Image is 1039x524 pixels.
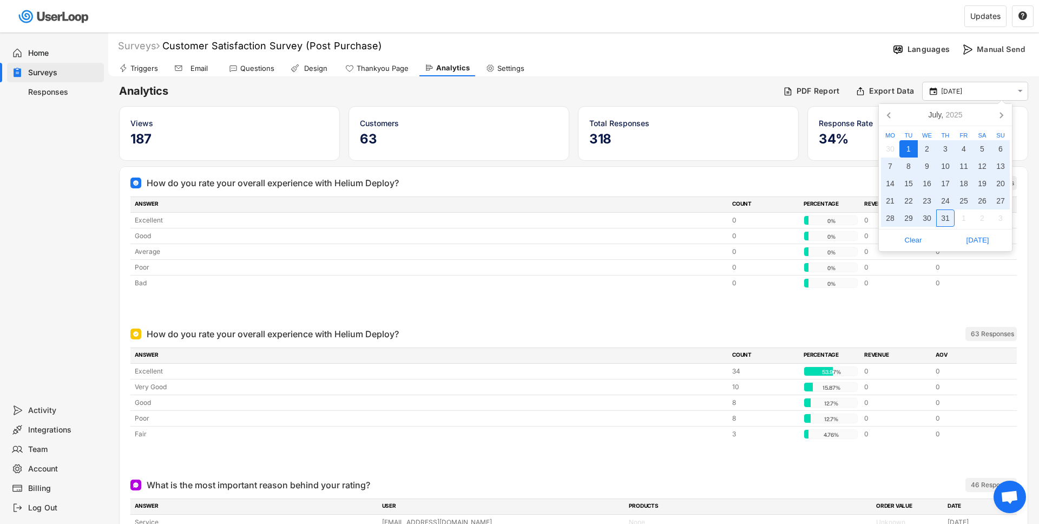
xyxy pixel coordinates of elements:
[162,40,382,51] font: Customer Satisfaction Survey (Post Purchase)
[864,429,929,439] div: 0
[945,232,1010,249] button: [DATE]
[994,481,1026,513] a: Open chat
[135,502,376,512] div: ANSWER
[864,263,929,272] div: 0
[973,209,991,227] div: 2
[806,232,856,241] div: 0%
[135,429,726,439] div: Fair
[119,84,775,99] h6: Analytics
[869,86,914,96] div: Export Data
[955,192,973,209] div: 25
[899,158,918,175] div: 8
[899,140,918,158] div: 1
[936,278,1001,288] div: 0
[732,398,797,408] div: 8
[135,215,726,225] div: Excellent
[806,414,856,424] div: 12.7%
[936,209,955,227] div: 31
[864,414,929,423] div: 0
[864,351,929,361] div: REVENUE
[1018,87,1023,96] text: 
[804,200,858,209] div: PERCENTAGE
[899,209,918,227] div: 29
[28,464,100,474] div: Account
[240,64,274,73] div: Questions
[864,231,929,241] div: 0
[864,382,929,392] div: 0
[732,231,797,241] div: 0
[1018,11,1028,21] button: 
[819,131,1017,147] h5: 34%
[147,327,399,340] div: How do you rate your overall experience with Helium Deploy?
[28,425,100,435] div: Integrations
[864,200,929,209] div: REVENUE
[135,263,726,272] div: Poor
[955,209,973,227] div: 1
[186,64,213,73] div: Email
[930,86,937,96] text: 
[360,131,558,147] h5: 63
[899,133,918,139] div: Tu
[936,158,955,175] div: 10
[971,481,1014,489] div: 46 Responses
[436,63,470,73] div: Analytics
[819,117,1017,129] div: Response Rate
[1015,87,1025,96] button: 
[936,414,1001,423] div: 0
[732,200,797,209] div: COUNT
[936,429,1001,439] div: 0
[28,483,100,494] div: Billing
[732,351,797,361] div: COUNT
[732,366,797,376] div: 34
[881,133,899,139] div: Mo
[928,87,938,96] button: 
[28,503,100,513] div: Log Out
[130,131,328,147] h5: 187
[732,263,797,272] div: 0
[806,279,856,289] div: 0%
[945,111,962,119] i: 2025
[806,367,856,377] div: 53.97%
[924,106,966,123] div: July,
[991,140,1010,158] div: 6
[864,215,929,225] div: 0
[135,278,726,288] div: Bad
[941,86,1012,97] input: Select Date Range
[973,192,991,209] div: 26
[806,430,856,440] div: 4.76%
[991,192,1010,209] div: 27
[955,158,973,175] div: 11
[936,140,955,158] div: 3
[864,398,929,408] div: 0
[936,192,955,209] div: 24
[133,482,139,488] img: Open Ended
[28,444,100,455] div: Team
[884,232,942,248] span: Clear
[899,175,918,192] div: 15
[918,175,936,192] div: 16
[135,414,726,423] div: Poor
[806,247,856,257] div: 0%
[918,209,936,227] div: 30
[589,117,787,129] div: Total Responses
[936,247,1001,257] div: 0
[918,158,936,175] div: 9
[360,117,558,129] div: Customers
[991,133,1010,139] div: Su
[806,383,856,392] div: 15.87%
[991,209,1010,227] div: 3
[16,5,93,28] img: userloop-logo-01.svg
[589,131,787,147] h5: 318
[973,140,991,158] div: 5
[948,502,1012,512] div: DATE
[732,429,797,439] div: 3
[949,232,1007,248] span: [DATE]
[973,175,991,192] div: 19
[357,64,409,73] div: Thankyou Page
[732,247,797,257] div: 0
[135,351,726,361] div: ANSWER
[936,263,1001,272] div: 0
[28,87,100,97] div: Responses
[382,502,623,512] div: USER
